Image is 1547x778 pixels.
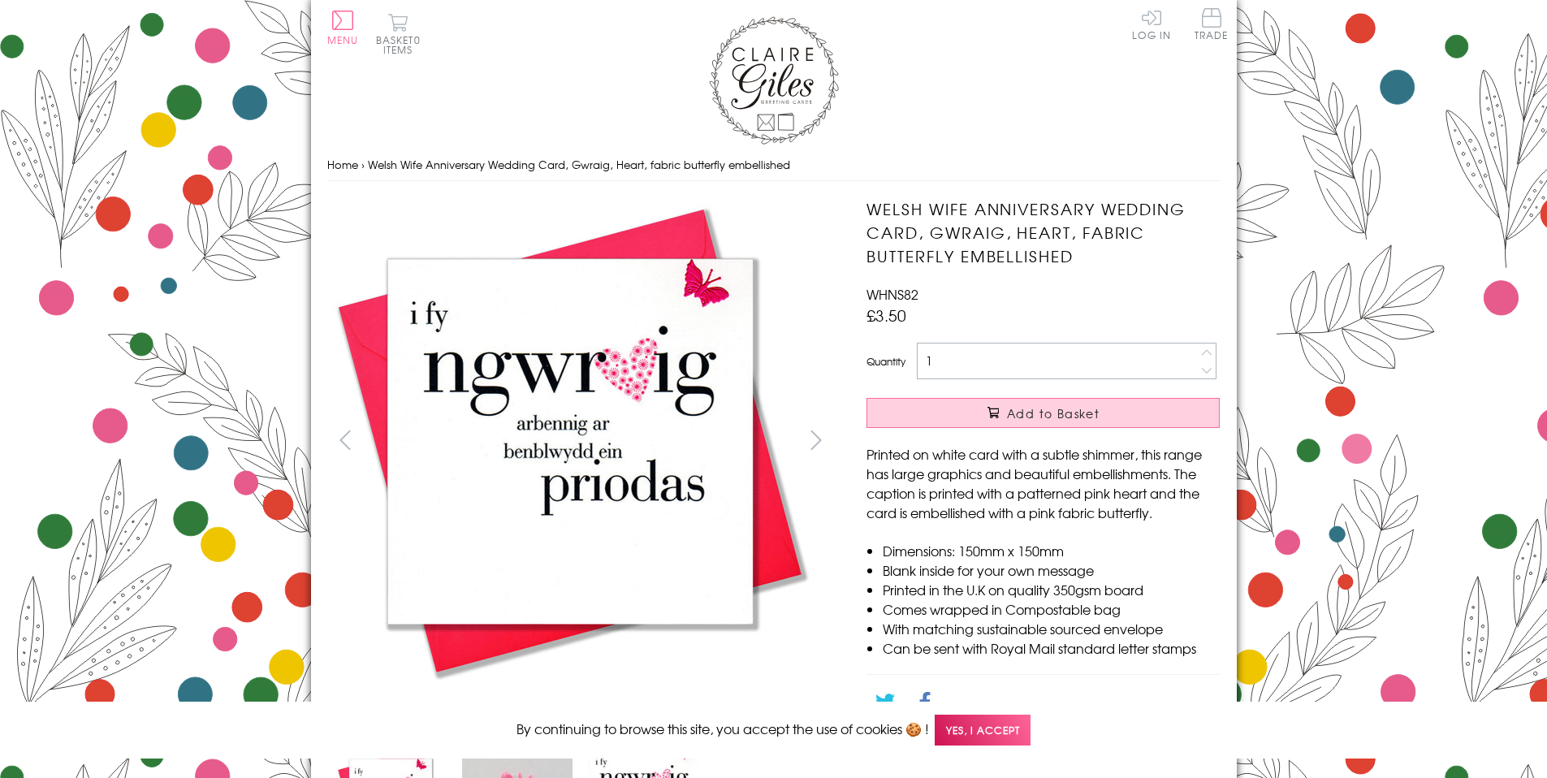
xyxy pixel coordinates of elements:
[327,149,1221,182] nav: breadcrumbs
[883,638,1220,658] li: Can be sent with Royal Mail standard letter stamps
[866,197,1220,267] h1: Welsh Wife Anniversary Wedding Card, Gwraig, Heart, fabric butterfly embellished
[327,421,364,458] button: prev
[883,599,1220,619] li: Comes wrapped in Compostable bag
[935,715,1031,746] span: Yes, I accept
[883,560,1220,580] li: Blank inside for your own message
[327,157,358,172] a: Home
[361,157,365,172] span: ›
[866,398,1220,428] button: Add to Basket
[866,444,1220,522] p: Printed on white card with a subtle shimmer, this range has large graphics and beautiful embellis...
[866,284,918,304] span: WHNS82
[376,13,421,54] button: Basket0 items
[1132,8,1171,40] a: Log In
[883,541,1220,560] li: Dimensions: 150mm x 150mm
[327,32,359,47] span: Menu
[383,32,421,57] span: 0 items
[327,197,815,685] img: Welsh Wife Anniversary Wedding Card, Gwraig, Heart, fabric butterfly embellished
[797,421,834,458] button: next
[1195,8,1229,40] span: Trade
[883,580,1220,599] li: Printed in the U.K on quality 350gsm board
[866,354,905,369] label: Quantity
[1007,405,1100,421] span: Add to Basket
[327,11,359,45] button: Menu
[883,619,1220,638] li: With matching sustainable sourced envelope
[866,304,906,326] span: £3.50
[368,157,790,172] span: Welsh Wife Anniversary Wedding Card, Gwraig, Heart, fabric butterfly embellished
[1195,8,1229,43] a: Trade
[709,16,839,145] img: Claire Giles Greetings Cards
